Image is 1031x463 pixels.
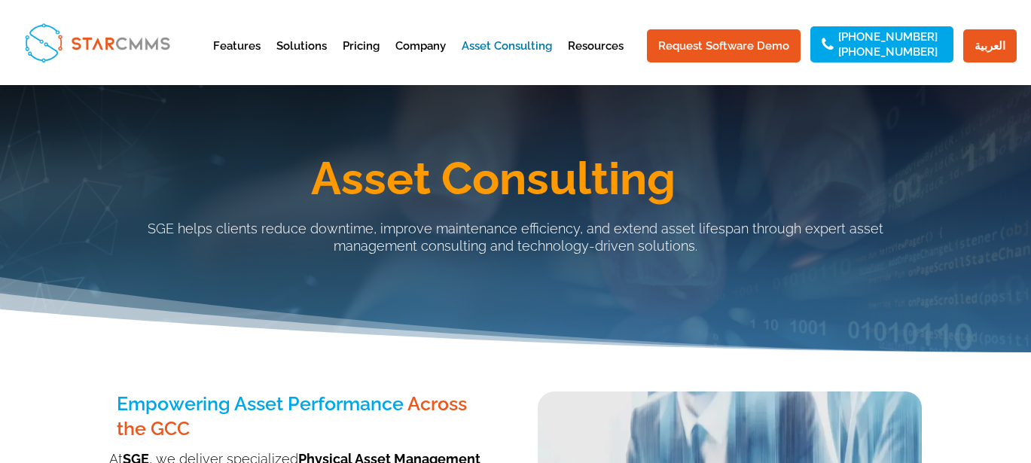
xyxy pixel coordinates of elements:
[213,41,261,78] a: Features
[64,156,923,209] h1: Asset Consulting
[838,47,938,57] a: [PHONE_NUMBER]
[395,41,446,78] a: Company
[109,220,923,256] p: SGE helps clients reduce downtime, improve maintenance efficiency, and extend asset lifespan thro...
[647,29,801,62] a: Request Software Demo
[568,41,624,78] a: Resources
[276,41,327,78] a: Solutions
[343,41,380,78] a: Pricing
[462,41,552,78] a: Asset Consulting
[838,32,938,42] a: [PHONE_NUMBER]
[18,17,176,69] img: StarCMMS
[117,392,404,415] span: Empowering Asset Performance
[117,392,467,440] span: Across the GCC
[963,29,1017,62] a: العربية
